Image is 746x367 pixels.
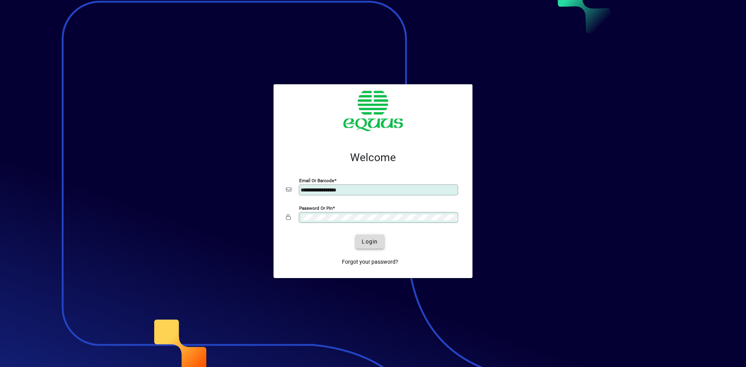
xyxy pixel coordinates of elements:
[286,151,460,164] h2: Welcome
[299,178,334,183] mat-label: Email or Barcode
[342,258,398,266] span: Forgot your password?
[362,238,378,246] span: Login
[339,255,401,269] a: Forgot your password?
[299,205,333,211] mat-label: Password or Pin
[356,235,384,249] button: Login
